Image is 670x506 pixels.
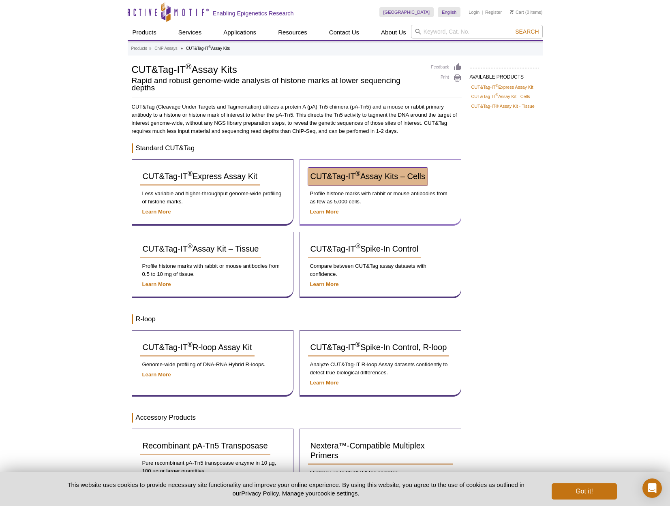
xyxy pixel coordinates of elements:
a: Login [469,9,479,15]
a: CUT&Tag-IT®Express Assay Kit [140,168,260,186]
span: CUT&Tag-IT Assay Kit – Tissue [143,244,259,253]
span: Search [515,28,539,35]
h2: AVAILABLE PRODUCTS [470,68,539,82]
h3: Standard CUT&Tag [132,143,462,153]
a: CUT&Tag-IT®Assay Kit - Cells [471,93,530,100]
sup: ® [188,341,193,349]
a: Products [131,45,147,52]
a: CUT&Tag-IT®Spike-In Control, R-loop [308,339,450,357]
a: Register [485,9,502,15]
sup: ® [496,93,499,97]
span: Recombinant pA-Tn5 Transposase [143,441,268,450]
button: Got it! [552,483,616,500]
a: Feedback [431,63,462,72]
p: Compare between CUT&Tag assay datasets with confidence. [308,262,453,278]
sup: ® [355,341,360,349]
input: Keyword, Cat. No. [411,25,543,38]
button: Search [513,28,541,35]
span: CUT&Tag-IT R-loop Assay Kit [143,343,252,352]
a: Print [431,74,462,83]
a: [GEOGRAPHIC_DATA] [379,7,434,17]
p: Less variable and higher-throughput genome-wide profiling of histone marks. [140,190,285,206]
a: Products [128,25,161,40]
sup: ® [355,170,360,178]
li: » [149,46,152,51]
a: CUT&Tag-IT®R-loop Assay Kit [140,339,255,357]
a: Learn More [142,209,171,215]
sup: ® [186,62,192,71]
p: Analyze CUT&Tag-IT R-loop Assay datasets confidently to detect true biological differences. [308,361,453,377]
a: Applications [218,25,261,40]
sup: ® [188,243,193,250]
a: CUT&Tag-IT®Assay Kit – Tissue [140,240,261,258]
p: Genome-wide profiling of DNA-RNA Hybrid R-loops. [140,361,285,369]
h2: Rapid and robust genome-wide analysis of histone marks at lower sequencing depths [132,77,423,92]
a: English [438,7,460,17]
li: | [482,7,483,17]
a: Cart [510,9,524,15]
a: Learn More [142,281,171,287]
a: Learn More [310,209,339,215]
sup: ® [496,83,499,88]
div: Open Intercom Messenger [642,478,662,498]
a: Privacy Policy [241,490,278,497]
span: CUT&Tag-IT Express Assay Kit [143,172,257,181]
a: CUT&Tag-IT®Assay Kits – Cells [308,168,428,186]
sup: ® [188,170,193,178]
span: CUT&Tag-IT Spike-In Control, R-loop [310,343,447,352]
p: CUT&Tag (Cleavage Under Targets and Tagmentation) utilizes a protein A (pA) Tn5 chimera (pA-Tn5) ... [132,103,462,135]
h1: CUT&Tag-IT Assay Kits [132,63,423,75]
li: » [181,46,183,51]
a: Resources [273,25,312,40]
p: Pure recombinant pA-Tn5 transposase enzyme in 10 µg, 100 µg or larger quantities. [140,459,285,475]
p: Profile histone marks with rabbit or mouse antibodies from 0.5 to 10 mg of tissue. [140,262,285,278]
span: CUT&Tag-IT Spike-In Control [310,244,419,253]
li: CUT&Tag-IT Assay Kits [186,46,230,51]
a: Recombinant pA-Tn5 Transposase [140,437,270,455]
a: About Us [376,25,411,40]
img: Your Cart [510,10,514,14]
p: Profile histone marks with rabbit or mouse antibodies from as few as 5,000 cells. [308,190,453,206]
a: Learn More [310,380,339,386]
a: CUT&Tag-IT®Spike-In Control [308,240,421,258]
a: Services [173,25,207,40]
p: Multiplex up to 96 CUT&Tag samples. [308,469,453,477]
a: Learn More [310,281,339,287]
a: Learn More [142,371,171,378]
span: CUT&Tag-IT Assay Kits – Cells [310,172,425,181]
a: Contact Us [324,25,364,40]
a: CUT&Tag-IT®Express Assay Kit [471,83,533,91]
sup: ® [209,45,211,49]
h3: Accessory Products [132,413,462,423]
h2: Enabling Epigenetics Research [213,10,294,17]
a: CUT&Tag-IT® Assay Kit - Tissue [471,102,535,110]
button: cookie settings [317,490,357,497]
a: ChIP Assays [154,45,178,52]
h3: R-loop [132,314,462,324]
sup: ® [355,243,360,250]
li: (0 items) [510,7,543,17]
a: Nextera™-Compatible Multiplex Primers [308,437,453,465]
span: Nextera™-Compatible Multiplex Primers [310,441,425,460]
p: This website uses cookies to provide necessary site functionality and improve your online experie... [54,480,539,497]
